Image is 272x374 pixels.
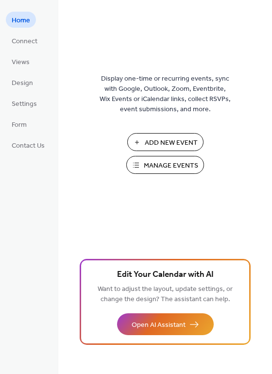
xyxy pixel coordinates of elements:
span: Open AI Assistant [132,320,186,330]
a: Contact Us [6,137,51,153]
span: Edit Your Calendar with AI [117,268,214,282]
span: Home [12,16,30,26]
a: Design [6,74,39,90]
a: Connect [6,33,43,49]
button: Open AI Assistant [117,313,214,335]
a: Views [6,53,35,69]
span: Manage Events [144,161,198,171]
a: Settings [6,95,43,111]
a: Home [6,12,36,28]
span: Design [12,78,33,88]
span: Connect [12,36,37,47]
a: Form [6,116,33,132]
span: Want to adjust the layout, update settings, or change the design? The assistant can help. [98,283,233,306]
span: Views [12,57,30,68]
span: Form [12,120,27,130]
span: Contact Us [12,141,45,151]
span: Display one-time or recurring events, sync with Google, Outlook, Zoom, Eventbrite, Wix Events or ... [100,74,231,115]
span: Settings [12,99,37,109]
button: Add New Event [127,133,204,151]
span: Add New Event [145,138,198,148]
button: Manage Events [126,156,204,174]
